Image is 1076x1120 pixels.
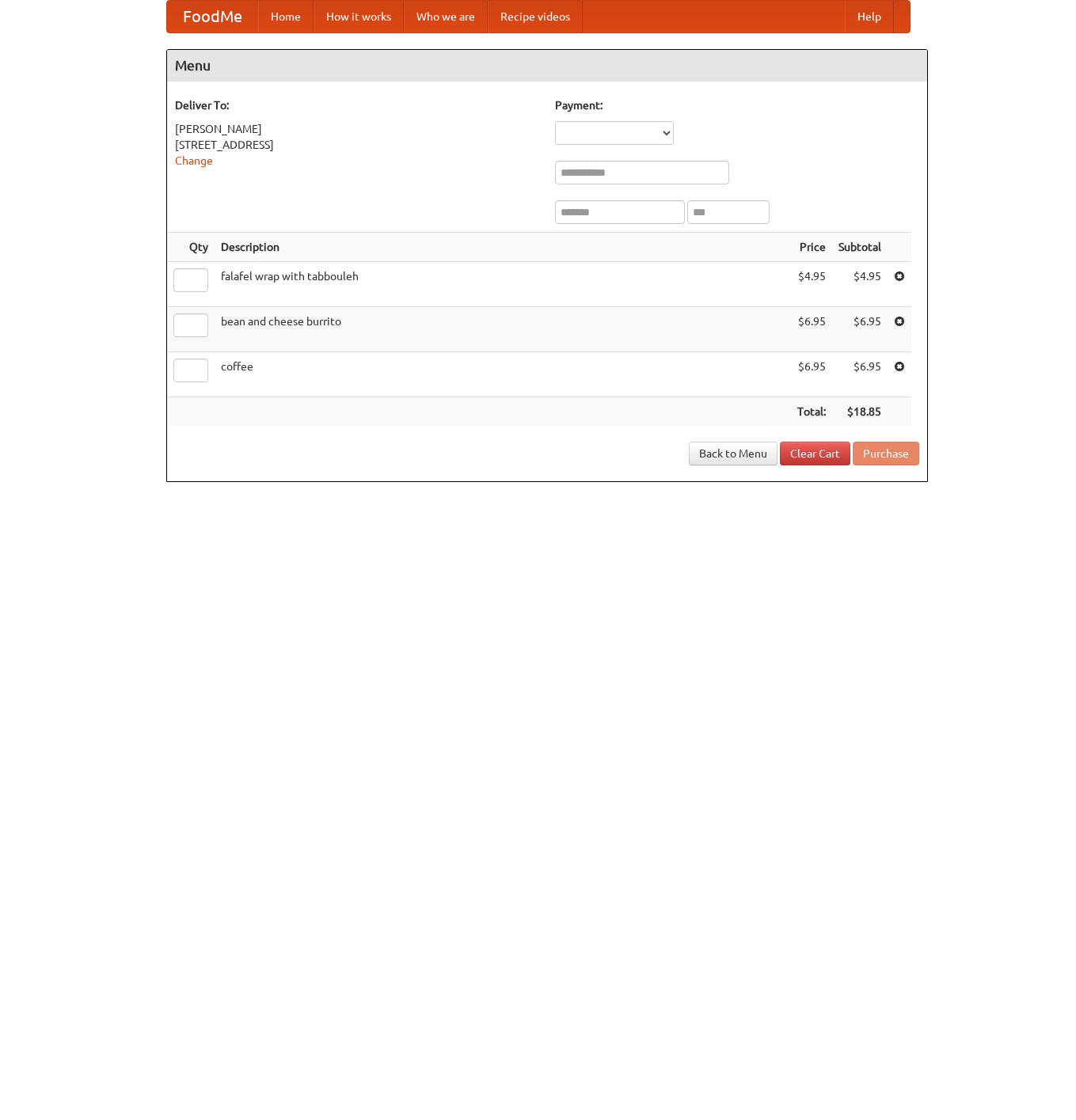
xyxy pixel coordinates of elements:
[404,1,488,32] a: Who we are
[215,262,791,307] td: falafel wrap with tabbouleh
[832,307,888,352] td: $6.95
[215,307,791,352] td: bean and cheese burrito
[555,97,919,113] h5: Payment:
[258,1,314,32] a: Home
[832,262,888,307] td: $4.95
[167,1,258,32] a: FoodMe
[215,233,791,262] th: Description
[689,442,778,465] a: Back to Menu
[175,137,539,153] div: [STREET_ADDRESS]
[175,121,539,137] div: [PERSON_NAME]
[832,397,888,427] th: $18.85
[167,233,215,262] th: Qty
[791,352,832,397] td: $6.95
[791,397,832,427] th: Total:
[832,352,888,397] td: $6.95
[488,1,583,32] a: Recipe videos
[791,307,832,352] td: $6.95
[780,442,850,465] a: Clear Cart
[832,233,888,262] th: Subtotal
[791,262,832,307] td: $4.95
[791,233,832,262] th: Price
[853,442,919,465] button: Purchase
[845,1,894,32] a: Help
[167,50,927,82] h4: Menu
[215,352,791,397] td: coffee
[175,97,539,113] h5: Deliver To:
[314,1,404,32] a: How it works
[175,154,213,167] a: Change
